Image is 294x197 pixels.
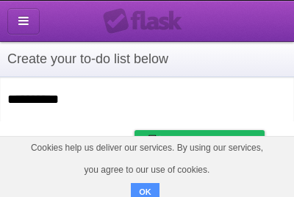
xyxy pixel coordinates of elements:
span: Buy me a coffee [165,131,257,157]
span: Cookies help us deliver our services. By using our services, you agree to our use of cookies. [15,137,279,181]
img: Buy me a coffee [142,131,162,156]
a: Buy me a coffee [135,130,265,157]
div: Flask [103,8,191,35]
h1: Create your to-do list below [7,49,287,69]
